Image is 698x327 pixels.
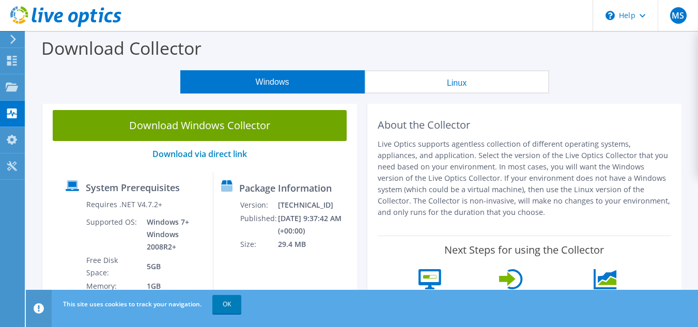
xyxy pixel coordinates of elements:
[86,199,162,210] label: Requires .NET V4.7.2+
[139,254,205,279] td: 5GB
[180,70,365,94] button: Windows
[444,244,604,256] label: Next Steps for using the Collector
[240,238,277,251] td: Size:
[212,295,241,314] a: OK
[152,148,247,160] a: Download via direct link
[365,70,549,94] button: Linux
[277,238,352,251] td: 29.4 MB
[53,110,347,141] a: Download Windows Collector
[139,215,205,254] td: Windows 7+ Windows 2008R2+
[41,36,201,60] label: Download Collector
[378,119,672,131] h2: About the Collector
[240,198,277,212] td: Version:
[139,279,205,293] td: 1GB
[86,254,139,279] td: Free Disk Space:
[277,212,352,238] td: [DATE] 9:37:42 AM (+00:00)
[239,183,332,193] label: Package Information
[378,138,672,218] p: Live Optics supports agentless collection of different operating systems, appliances, and applica...
[86,215,139,254] td: Supported OS:
[670,7,687,24] span: MS
[86,182,180,193] label: System Prerequisites
[86,279,139,293] td: Memory:
[63,300,201,308] span: This site uses cookies to track your navigation.
[606,11,615,20] svg: \n
[240,212,277,238] td: Published:
[277,198,352,212] td: [TECHNICAL_ID]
